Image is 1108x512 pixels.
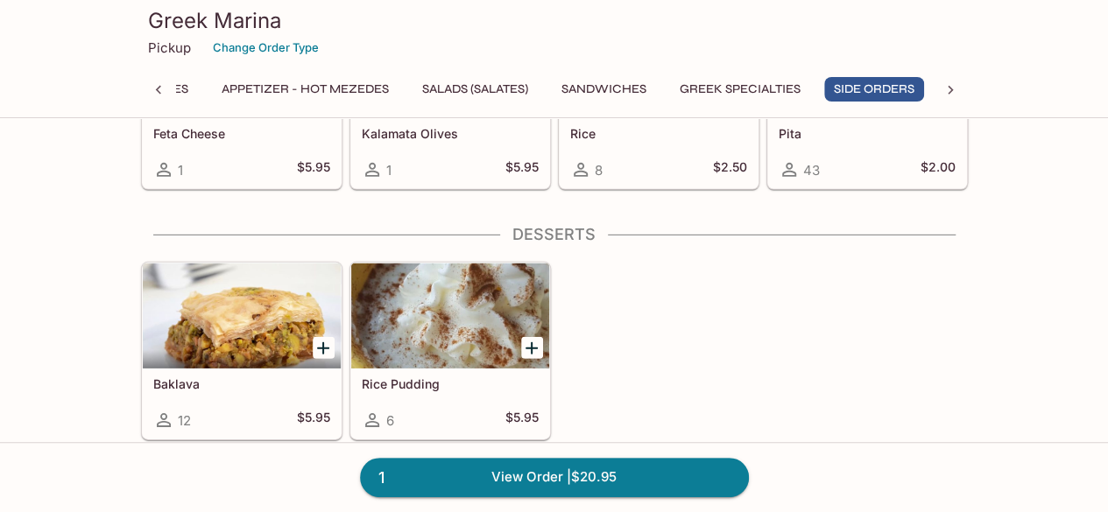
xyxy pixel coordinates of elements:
[148,7,961,34] h3: Greek Marina
[779,126,956,141] h5: Pita
[142,263,342,439] a: Baklava12$5.95
[178,412,191,429] span: 12
[921,159,956,180] h5: $2.00
[713,159,747,180] h5: $2.50
[297,410,330,431] h5: $5.95
[552,77,656,102] button: Sandwiches
[313,337,335,359] button: Add Baklava
[297,159,330,180] h5: $5.95
[212,77,399,102] button: Appetizer - Hot Mezedes
[153,376,330,391] h5: Baklava
[148,39,191,56] p: Pickup
[350,263,550,439] a: Rice Pudding6$5.95
[143,13,341,118] div: Feta Cheese
[141,225,968,244] h4: Desserts
[803,162,820,179] span: 43
[143,263,341,368] div: Baklava
[178,162,183,179] span: 1
[386,412,394,429] span: 6
[824,77,924,102] button: Side Orders
[351,263,549,368] div: Rice Pudding
[368,466,395,490] span: 1
[768,13,966,118] div: Pita
[362,376,539,391] h5: Rice Pudding
[570,126,747,141] h5: Rice
[670,77,810,102] button: Greek Specialties
[386,162,392,179] span: 1
[505,410,539,431] h5: $5.95
[362,126,539,141] h5: Kalamata Olives
[505,159,539,180] h5: $5.95
[521,337,543,359] button: Add Rice Pudding
[560,13,758,118] div: Rice
[205,34,327,61] button: Change Order Type
[360,458,749,496] a: 1View Order |$20.95
[153,126,330,141] h5: Feta Cheese
[413,77,538,102] button: Salads (Salates)
[595,162,603,179] span: 8
[351,13,549,118] div: Kalamata Olives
